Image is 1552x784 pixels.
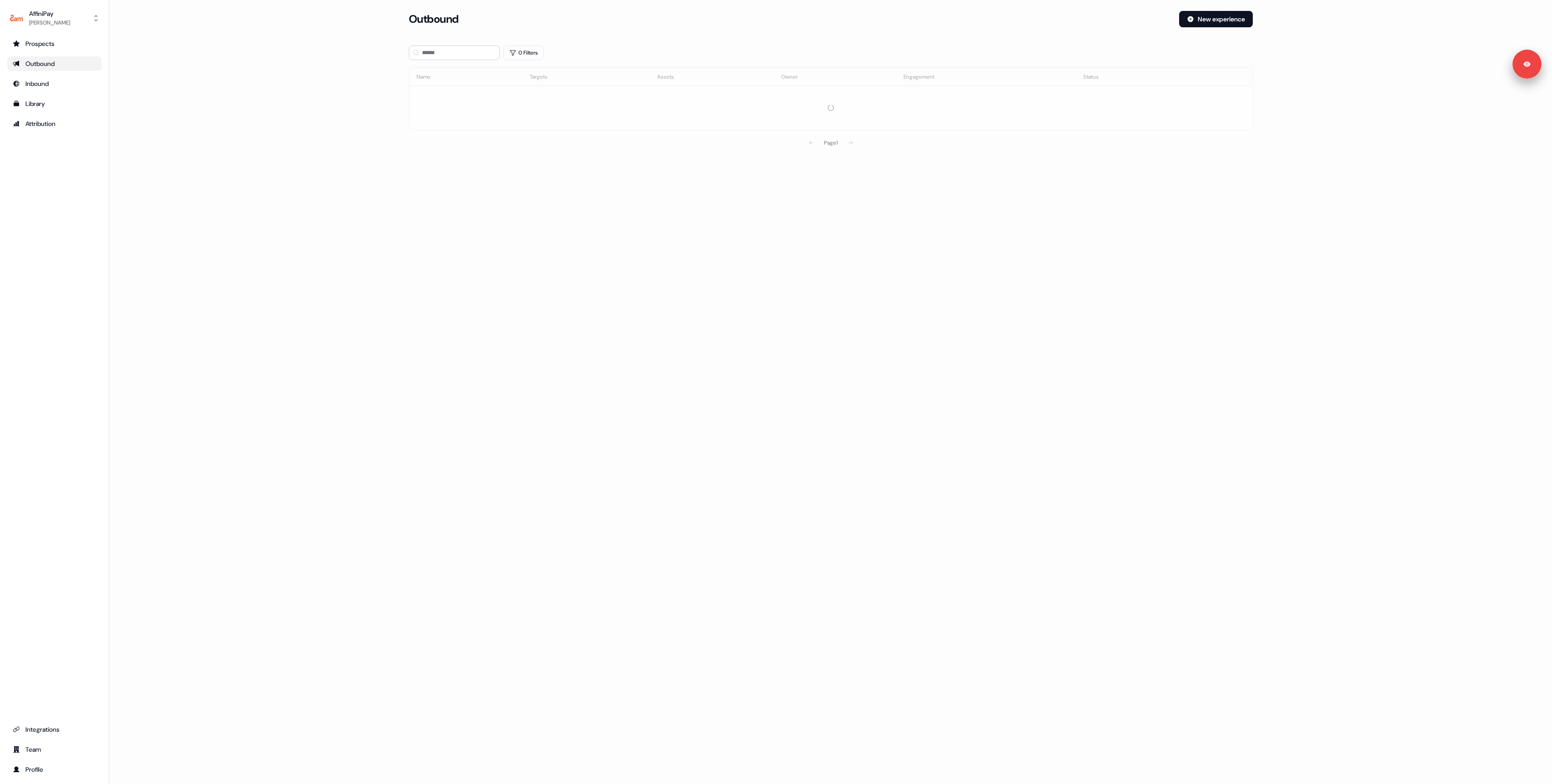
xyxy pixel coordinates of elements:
[13,745,96,754] div: Team
[503,45,544,60] button: 0 Filters
[409,12,459,26] h3: Outbound
[29,18,70,27] div: [PERSON_NAME]
[7,722,101,737] a: Go to integrations
[13,39,96,48] div: Prospects
[13,765,96,774] div: Profile
[29,9,70,18] div: AffiniPay
[13,59,96,68] div: Outbound
[7,7,101,29] button: AffiniPay[PERSON_NAME]
[13,119,96,128] div: Attribution
[7,116,101,131] a: Go to attribution
[7,76,101,91] a: Go to Inbound
[7,36,101,51] a: Go to prospects
[7,762,101,777] a: Go to profile
[13,79,96,88] div: Inbound
[1179,11,1253,27] button: New experience
[7,742,101,757] a: Go to team
[13,99,96,108] div: Library
[7,56,101,71] a: Go to outbound experience
[13,725,96,734] div: Integrations
[7,96,101,111] a: Go to templates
